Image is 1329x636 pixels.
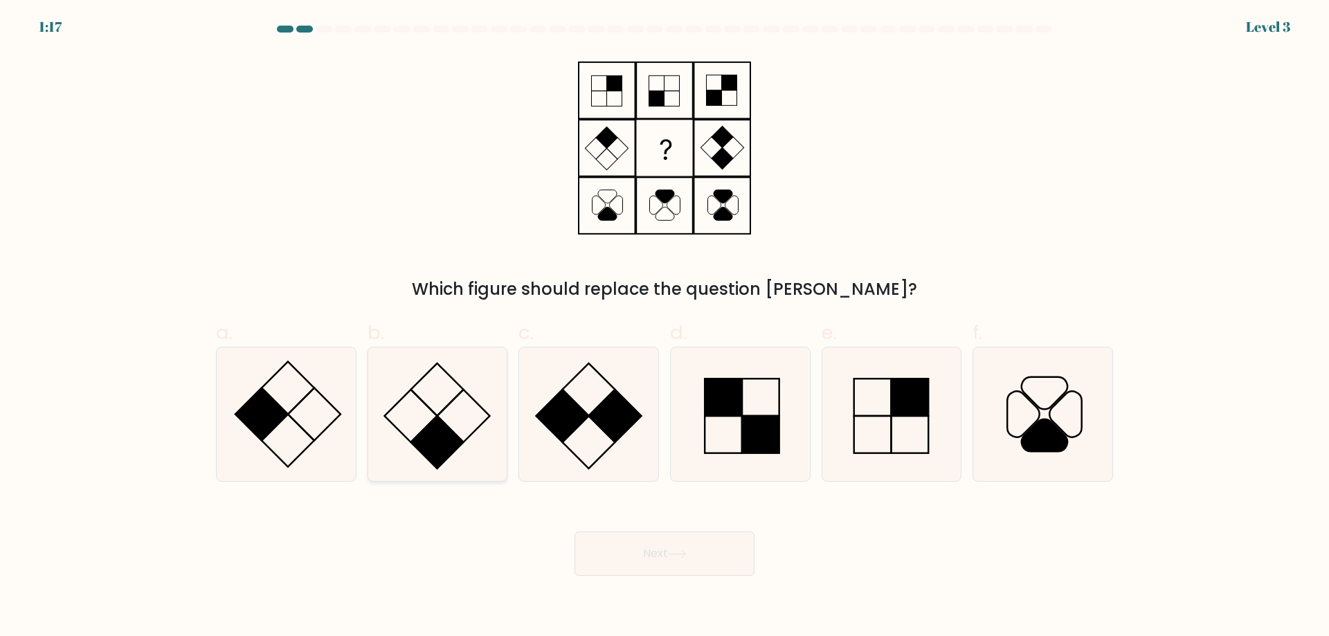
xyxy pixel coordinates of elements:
span: b. [368,319,384,346]
button: Next [575,531,754,576]
div: Which figure should replace the question [PERSON_NAME]? [224,277,1105,302]
span: c. [518,319,534,346]
span: e. [822,319,837,346]
span: f. [973,319,982,346]
span: d. [670,319,687,346]
div: 1:17 [39,17,62,37]
span: a. [216,319,233,346]
div: Level 3 [1246,17,1290,37]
